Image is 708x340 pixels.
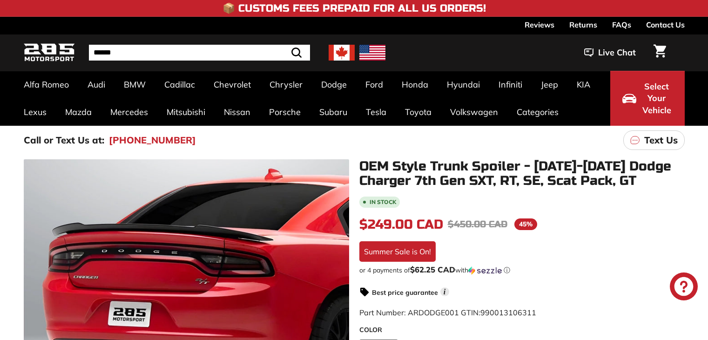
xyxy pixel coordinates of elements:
[14,71,78,98] a: Alfa Romeo
[310,98,357,126] a: Subaru
[260,71,312,98] a: Chrysler
[359,217,443,232] span: $249.00 CAD
[569,17,597,33] a: Returns
[489,71,532,98] a: Infiniti
[440,287,449,296] span: i
[157,98,215,126] a: Mitsubishi
[567,71,600,98] a: KIA
[532,71,567,98] a: Jeep
[359,325,685,335] label: COLOR
[370,199,396,205] b: In stock
[24,133,104,147] p: Call or Text Us at:
[115,71,155,98] a: BMW
[392,71,438,98] a: Honda
[438,71,489,98] a: Hyundai
[648,37,672,68] a: Cart
[359,265,685,275] div: or 4 payments of with
[204,71,260,98] a: Chevrolet
[56,98,101,126] a: Mazda
[356,71,392,98] a: Ford
[572,41,648,64] button: Live Chat
[260,98,310,126] a: Porsche
[359,159,685,188] h1: OEM Style Trunk Spoiler - [DATE]-[DATE] Dodge Charger 7th Gen SXT, RT, SE, Scat Pack, GT
[598,47,636,59] span: Live Chat
[514,218,537,230] span: 45%
[359,265,685,275] div: or 4 payments of$62.25 CADwithSezzle Click to learn more about Sezzle
[525,17,554,33] a: Reviews
[507,98,568,126] a: Categories
[667,272,701,303] inbox-online-store-chat: Shopify online store chat
[480,308,536,317] span: 990013106311
[448,218,507,230] span: $450.00 CAD
[359,308,536,317] span: Part Number: ARDODGE001 GTIN:
[641,81,673,116] span: Select Your Vehicle
[357,98,396,126] a: Tesla
[101,98,157,126] a: Mercedes
[359,241,436,262] div: Summer Sale is On!
[14,98,56,126] a: Lexus
[468,266,502,275] img: Sezzle
[410,265,455,274] span: $62.25 CAD
[78,71,115,98] a: Audi
[644,133,678,147] p: Text Us
[646,17,685,33] a: Contact Us
[610,71,685,126] button: Select Your Vehicle
[441,98,507,126] a: Volkswagen
[109,133,196,147] a: [PHONE_NUMBER]
[396,98,441,126] a: Toyota
[89,45,310,61] input: Search
[623,130,685,150] a: Text Us
[372,288,438,297] strong: Best price guarantee
[223,3,486,14] h4: 📦 Customs Fees Prepaid for All US Orders!
[312,71,356,98] a: Dodge
[155,71,204,98] a: Cadillac
[612,17,631,33] a: FAQs
[24,42,75,64] img: Logo_285_Motorsport_areodynamics_components
[215,98,260,126] a: Nissan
